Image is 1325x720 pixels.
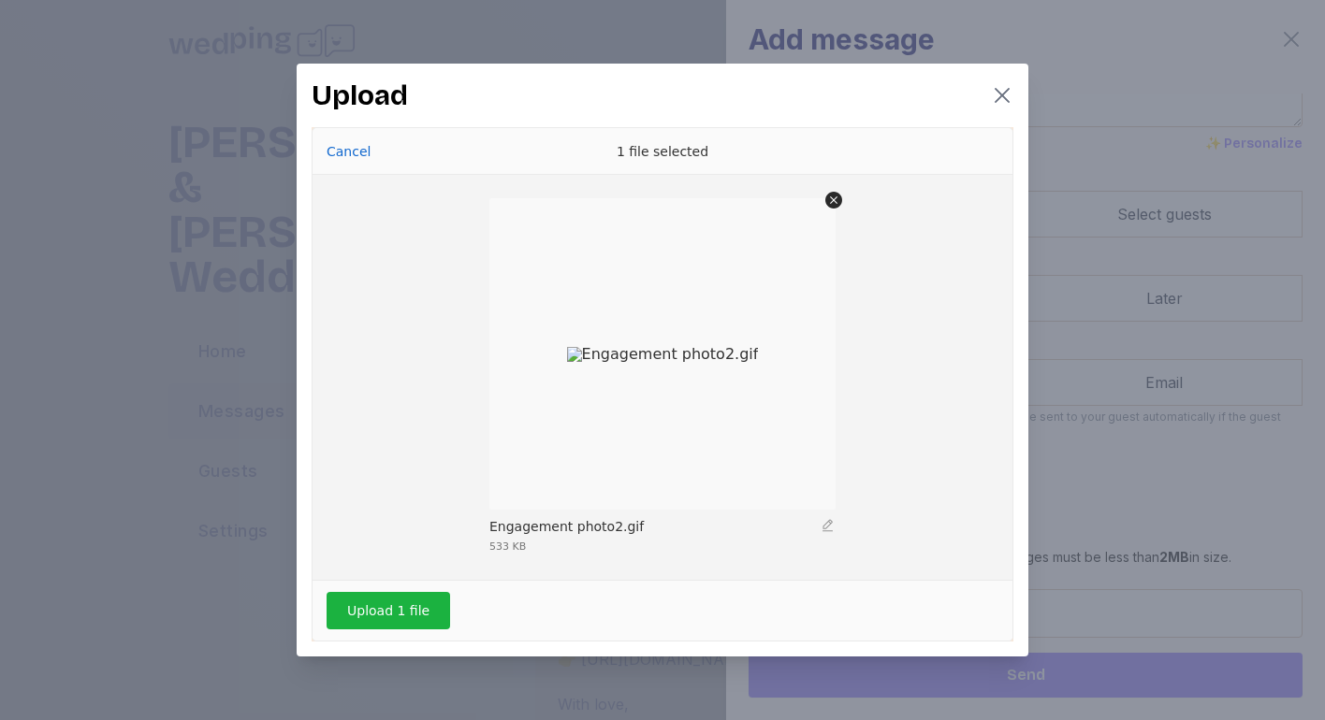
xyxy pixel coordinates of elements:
[821,518,836,533] button: Edit file Engagement photo2.gif
[327,592,450,629] button: Upload 1 file
[522,128,803,175] div: 1 file selected
[489,518,644,537] div: Engagement photo2.gif
[312,127,1013,641] div: Uppy Dashboard
[558,338,768,371] img: Engagement photo2.gif
[312,79,408,112] h1: Upload
[321,138,376,165] button: Cancel
[489,541,526,552] div: 533 KB
[825,192,842,209] button: Remove file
